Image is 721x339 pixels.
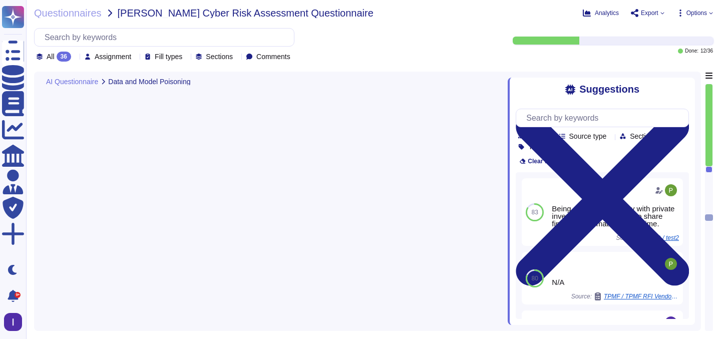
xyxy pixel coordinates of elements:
input: Search by keywords [40,29,294,46]
span: Fill types [155,53,182,60]
span: Export [641,10,658,16]
span: Sections [206,53,233,60]
span: Assignment [95,53,131,60]
span: AI Questionnaire [46,78,98,85]
div: 9+ [15,292,21,298]
span: Data and Model Poisoning [108,78,190,85]
input: Search by keywords [521,109,688,127]
img: user [665,316,677,328]
span: 83 [532,209,538,215]
span: 80 [532,275,538,281]
button: user [2,311,29,333]
img: user [665,258,677,270]
span: Options [686,10,707,16]
span: Done: [685,49,698,54]
span: Comments [256,53,290,60]
span: 12 / 36 [700,49,713,54]
span: [PERSON_NAME] Cyber Risk Assessment Questionnaire [118,8,374,18]
span: All [47,53,55,60]
span: Analytics [595,10,619,16]
img: user [4,313,22,331]
button: Analytics [583,9,619,17]
img: user [665,184,677,196]
span: Questionnaires [34,8,102,18]
div: 36 [57,52,71,62]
